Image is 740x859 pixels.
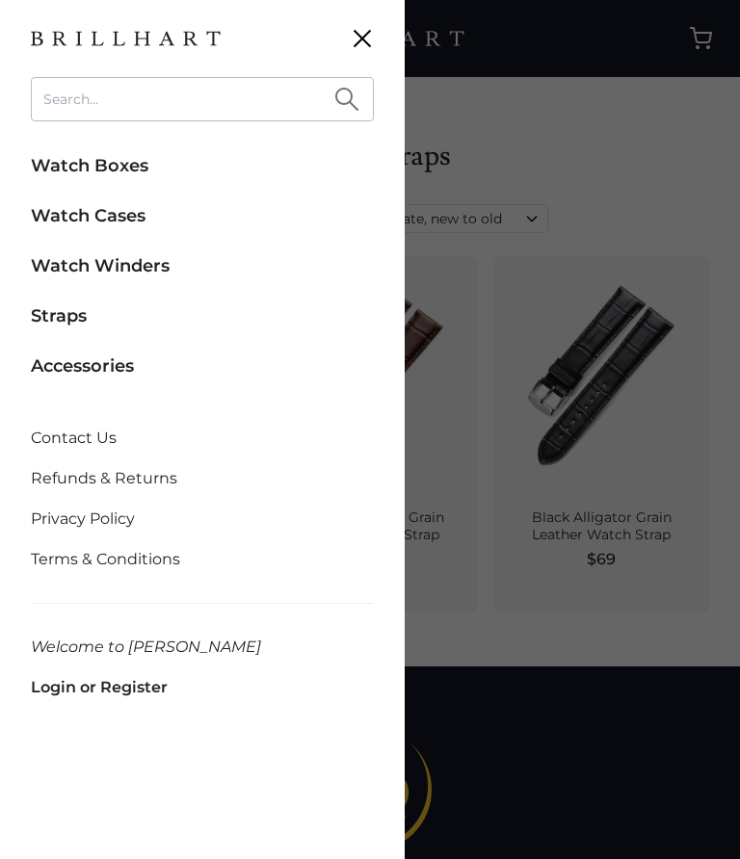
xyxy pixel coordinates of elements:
[31,667,374,708] a: Login or Register
[31,458,374,499] a: Refunds & Returns
[320,77,374,121] button: Search
[31,499,374,539] a: Privacy Policy
[339,15,385,62] button: Close
[31,295,374,337] a: Straps
[31,77,374,121] input: Search…
[31,144,374,187] a: Watch Boxes
[31,418,374,458] a: Contact Us
[31,195,374,237] a: Watch Cases
[31,627,374,667] li: Welcome to [PERSON_NAME]
[31,345,374,387] a: Accessories
[31,245,374,287] a: Watch Winders
[31,539,374,580] a: Terms & Conditions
